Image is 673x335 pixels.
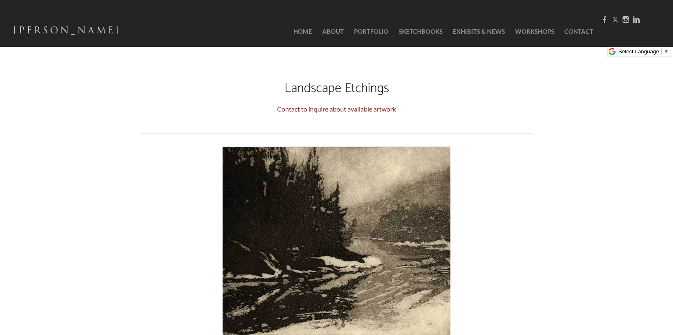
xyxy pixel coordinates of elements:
[618,48,669,55] a: Select Language​
[395,16,447,47] a: SketchBooks
[618,48,659,55] span: Select Language
[449,16,509,47] a: Exhibits & News
[633,16,640,24] a: Linkedin
[612,16,618,24] a: Twitter
[623,16,629,24] a: Instagram
[560,16,593,47] a: Contact
[13,23,121,41] a: [PERSON_NAME]
[284,78,389,99] font: Landscape Etchings
[601,16,608,24] a: Facebook
[318,16,348,47] a: About
[281,16,316,47] a: Home
[277,105,396,113] a: Contact to inquire about available artwork
[13,23,121,37] span: [PERSON_NAME]
[511,16,558,47] a: Workshops
[664,48,669,55] span: ▼
[350,16,393,47] a: Portfolio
